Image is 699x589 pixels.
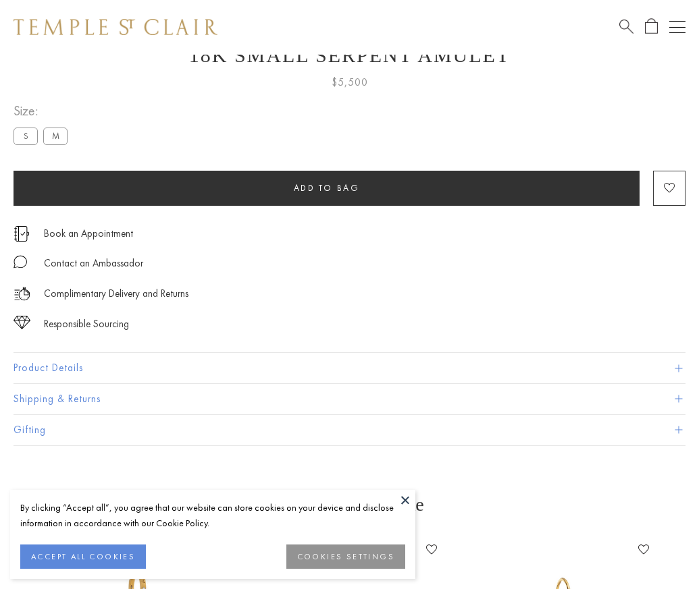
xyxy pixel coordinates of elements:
[14,255,27,269] img: MessageIcon-01_2.svg
[44,316,129,333] div: Responsible Sourcing
[14,353,685,383] button: Product Details
[286,544,405,569] button: COOKIES SETTINGS
[14,100,73,122] span: Size:
[14,171,640,206] button: Add to bag
[44,285,188,302] p: Complimentary Delivery and Returns
[14,44,685,67] h1: 18K Small Serpent Amulet
[44,226,133,241] a: Book an Appointment
[14,384,685,414] button: Shipping & Returns
[332,74,368,91] span: $5,500
[14,128,38,144] label: S
[14,285,30,302] img: icon_delivery.svg
[619,18,633,35] a: Search
[294,182,360,194] span: Add to bag
[14,226,30,242] img: icon_appointment.svg
[14,415,685,445] button: Gifting
[44,255,143,272] div: Contact an Ambassador
[20,500,405,531] div: By clicking “Accept all”, you agree that our website can store cookies on your device and disclos...
[14,19,217,35] img: Temple St. Clair
[645,18,658,35] a: Open Shopping Bag
[20,544,146,569] button: ACCEPT ALL COOKIES
[43,128,68,144] label: M
[14,316,30,329] img: icon_sourcing.svg
[669,19,685,35] button: Open navigation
